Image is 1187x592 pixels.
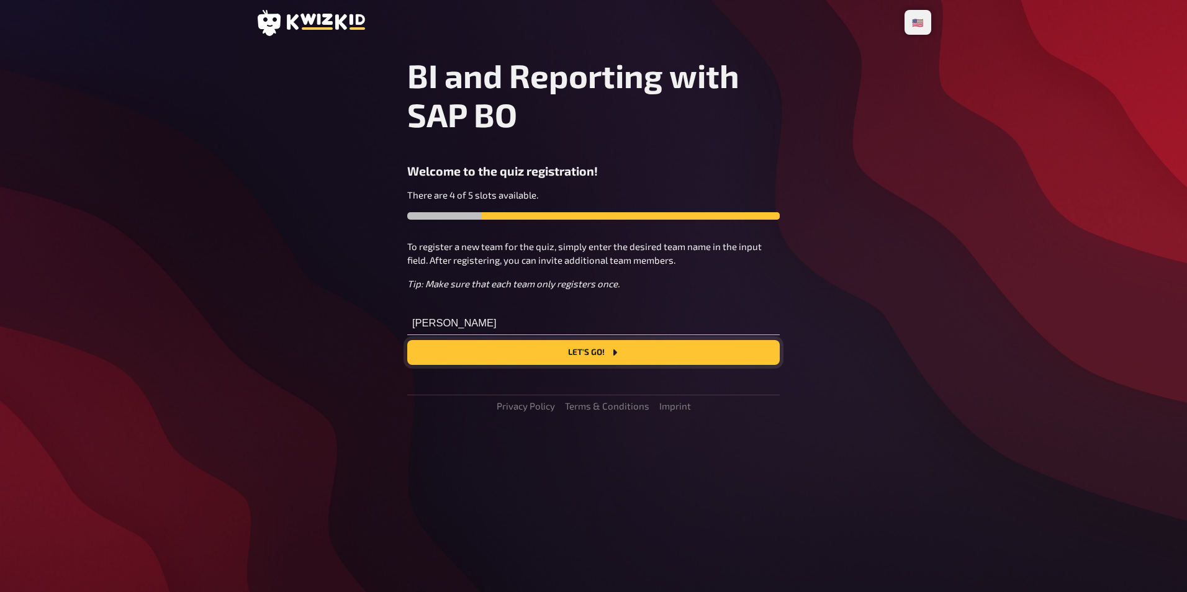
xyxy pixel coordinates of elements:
[565,400,649,411] a: Terms & Conditions
[407,278,620,289] i: Tip: Make sure that each team only registers once.
[407,340,780,365] button: Let's go!
[407,56,780,134] h1: BI and Reporting with SAP BO
[407,310,780,335] input: team name
[407,240,780,267] p: To register a new team for the quiz, simply enter the desired team name in the input field. After...
[907,12,929,32] li: 🇺🇸
[407,164,780,178] h3: Welcome to the quiz registration!
[497,400,555,411] a: Privacy Policy
[407,188,780,202] p: There are 4 of 5 slots available.
[659,400,691,411] a: Imprint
